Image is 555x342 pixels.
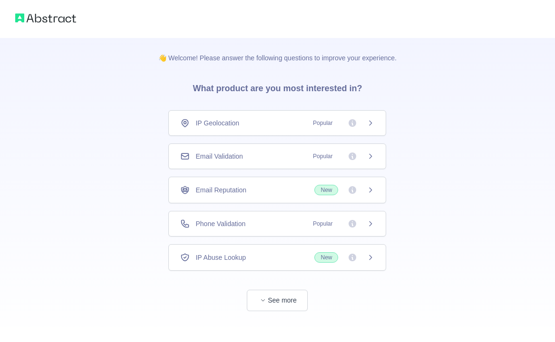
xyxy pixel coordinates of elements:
[307,219,338,228] span: Popular
[314,252,338,263] span: New
[195,219,245,228] span: Phone Validation
[143,38,412,63] p: 👋 Welcome! Please answer the following questions to improve your experience.
[314,185,338,195] span: New
[195,118,239,128] span: IP Geolocation
[307,118,338,128] span: Popular
[15,11,76,25] img: Abstract logo
[195,185,246,195] span: Email Reputation
[247,290,308,311] button: See more
[177,63,377,110] h3: What product are you most interested in?
[195,253,246,262] span: IP Abuse Lookup
[195,152,243,161] span: Email Validation
[307,152,338,161] span: Popular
